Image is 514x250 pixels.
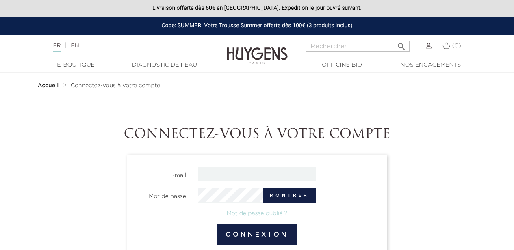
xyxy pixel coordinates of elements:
span: Connectez-vous à votre compte [71,83,160,88]
label: Mot de passe [128,188,193,201]
a: Nos engagements [390,61,471,69]
button: Connexion [217,224,297,245]
input: Rechercher [306,41,410,52]
i:  [397,39,406,49]
a: Accueil [38,82,61,89]
a: E-Boutique [35,61,117,69]
button: Montrer [263,188,316,203]
a: EN [71,43,79,49]
div: | [49,41,208,51]
a: FR [53,43,61,52]
a: Diagnostic de peau [124,61,205,69]
span: (0) [452,43,461,49]
label: E-mail [128,167,193,180]
button:  [394,39,409,50]
img: Huygens [227,34,288,65]
a: Connectez-vous à votre compte [71,82,160,89]
strong: Accueil [38,83,59,88]
a: Mot de passe oublié ? [227,211,288,216]
h1: Connectez-vous à votre compte [32,127,483,142]
a: Officine Bio [301,61,383,69]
